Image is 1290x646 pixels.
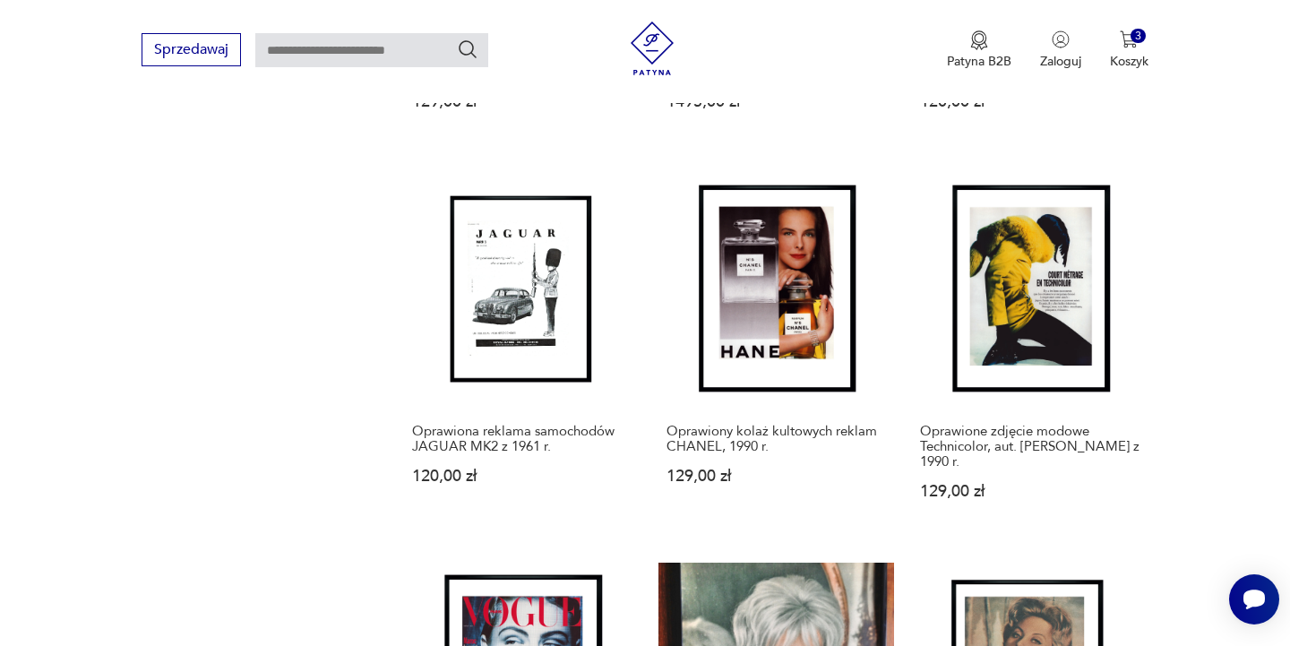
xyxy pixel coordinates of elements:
p: 129,00 zł [666,469,886,484]
p: Zaloguj [1040,53,1081,70]
p: 129,00 zł [412,94,632,109]
a: Sprzedawaj [142,45,241,57]
p: Koszyk [1110,53,1148,70]
a: Oprawiony kolaż kultowych reklam CHANEL, 1990 r.Oprawiony kolaż kultowych reklam CHANEL, 1990 r.1... [658,173,894,533]
img: Ikona koszyka [1120,30,1138,48]
button: 3Koszyk [1110,30,1148,70]
h3: Oprawione zdjęcie modowe Technicolor, aut. [PERSON_NAME] z 1990 r. [920,424,1139,469]
img: Patyna - sklep z meblami i dekoracjami vintage [625,22,679,75]
h3: Oprawiony kolaż kultowych reklam CHANEL, 1990 r. [666,424,886,454]
p: 120,00 zł [920,94,1139,109]
h3: Oprawiona reklama samochodów JAGUAR MK2 z 1961 r. [412,424,632,454]
img: Ikona medalu [970,30,988,50]
a: Oprawiona reklama samochodów JAGUAR MK2 z 1961 r.Oprawiona reklama samochodów JAGUAR MK2 z 1961 r... [404,173,640,533]
button: Sprzedawaj [142,33,241,66]
p: 129,00 zł [920,484,1139,499]
img: Ikonka użytkownika [1052,30,1070,48]
button: Szukaj [457,39,478,60]
p: 120,00 zł [412,469,632,484]
a: Oprawione zdjęcie modowe Technicolor, aut. Satoshi Sakusa z 1990 r.Oprawione zdjęcie modowe Techn... [912,173,1148,533]
a: Ikona medaluPatyna B2B [947,30,1011,70]
p: 1495,00 zł [666,94,886,109]
p: Patyna B2B [947,53,1011,70]
div: 3 [1131,29,1146,44]
button: Patyna B2B [947,30,1011,70]
iframe: Smartsupp widget button [1229,574,1279,624]
button: Zaloguj [1040,30,1081,70]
